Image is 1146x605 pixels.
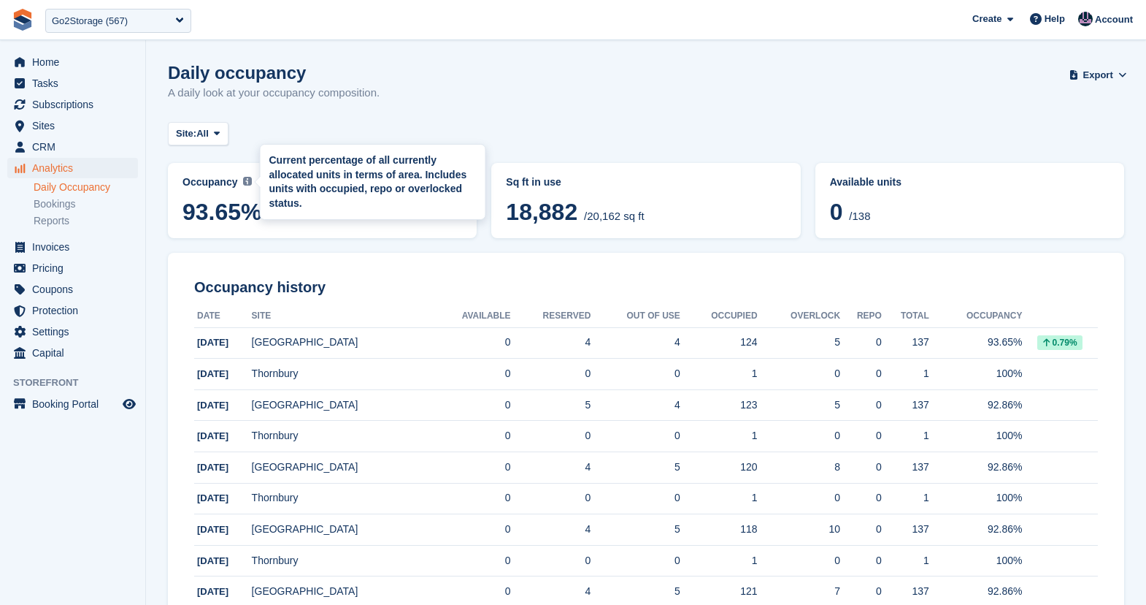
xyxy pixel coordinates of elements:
[929,305,1023,328] th: Occupancy
[252,305,429,328] th: Site
[882,389,929,421] td: 137
[511,327,591,359] td: 4
[429,389,511,421] td: 0
[252,327,429,359] td: [GEOGRAPHIC_DATA]
[1037,335,1082,350] div: 0.79%
[34,180,138,194] a: Daily Occupancy
[840,366,882,381] div: 0
[929,389,1023,421] td: 92.86%
[429,305,511,328] th: Available
[511,514,591,546] td: 4
[840,553,882,568] div: 0
[680,335,758,350] div: 124
[252,359,429,390] td: Thornbury
[197,555,228,566] span: [DATE]
[929,545,1023,577] td: 100%
[758,397,841,413] div: 5
[840,460,882,475] div: 0
[840,397,882,413] div: 0
[197,400,228,411] span: [DATE]
[882,452,929,484] td: 137
[511,483,591,514] td: 0
[840,522,882,537] div: 0
[882,421,929,452] td: 1
[1045,12,1065,26] span: Help
[7,394,138,414] a: menu
[194,279,1098,296] h2: Occupancy history
[758,305,841,328] th: Overlock
[680,428,758,444] div: 1
[197,462,228,473] span: [DATE]
[176,126,196,141] span: Site:
[758,553,841,568] div: 0
[506,176,561,188] span: Sq ft in use
[7,94,138,115] a: menu
[1095,12,1133,27] span: Account
[7,137,138,157] a: menu
[7,52,138,72] a: menu
[429,327,511,359] td: 0
[840,305,882,328] th: Repo
[1072,63,1124,87] button: Export
[168,63,380,83] h1: Daily occupancy
[882,483,929,514] td: 1
[197,368,228,379] span: [DATE]
[252,545,429,577] td: Thornbury
[32,115,120,136] span: Sites
[591,389,680,421] td: 4
[506,199,577,225] span: 18,882
[591,305,680,328] th: Out of Use
[882,305,929,328] th: Total
[830,175,1110,190] abbr: Current percentage of units occupied or overlocked
[758,522,841,537] div: 10
[882,327,929,359] td: 137
[929,514,1023,546] td: 92.86%
[32,300,120,321] span: Protection
[830,199,843,225] span: 0
[591,327,680,359] td: 4
[252,421,429,452] td: Thornbury
[7,343,138,363] a: menu
[929,483,1023,514] td: 100%
[12,9,34,31] img: stora-icon-8386f47178a22dfd0bd8f6a31ec36ba5ce8667c1dd55bd0f319d3a0aa187defe.svg
[929,421,1023,452] td: 100%
[32,343,120,363] span: Capital
[511,359,591,390] td: 0
[758,366,841,381] div: 0
[758,490,841,506] div: 0
[182,175,462,190] abbr: Current percentage of sq ft occupied
[7,300,138,321] a: menu
[591,452,680,484] td: 5
[168,85,380,102] p: A daily look at your occupancy composition.
[7,158,138,178] a: menu
[584,210,645,222] span: /20,162 sq ft
[252,514,429,546] td: [GEOGRAPHIC_DATA]
[680,584,758,599] div: 121
[929,359,1023,390] td: 100%
[168,122,228,146] button: Site: All
[758,428,841,444] div: 0
[252,452,429,484] td: [GEOGRAPHIC_DATA]
[194,305,252,328] th: Date
[972,12,1001,26] span: Create
[882,514,929,546] td: 137
[197,586,228,597] span: [DATE]
[840,490,882,506] div: 0
[511,452,591,484] td: 4
[591,483,680,514] td: 0
[830,176,901,188] span: Available units
[32,73,120,94] span: Tasks
[252,389,429,421] td: [GEOGRAPHIC_DATA]
[7,115,138,136] a: menu
[32,94,120,115] span: Subscriptions
[197,430,228,441] span: [DATE]
[7,237,138,257] a: menu
[511,421,591,452] td: 0
[591,359,680,390] td: 0
[511,389,591,421] td: 5
[591,545,680,577] td: 0
[680,460,758,475] div: 120
[591,421,680,452] td: 0
[511,545,591,577] td: 0
[32,52,120,72] span: Home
